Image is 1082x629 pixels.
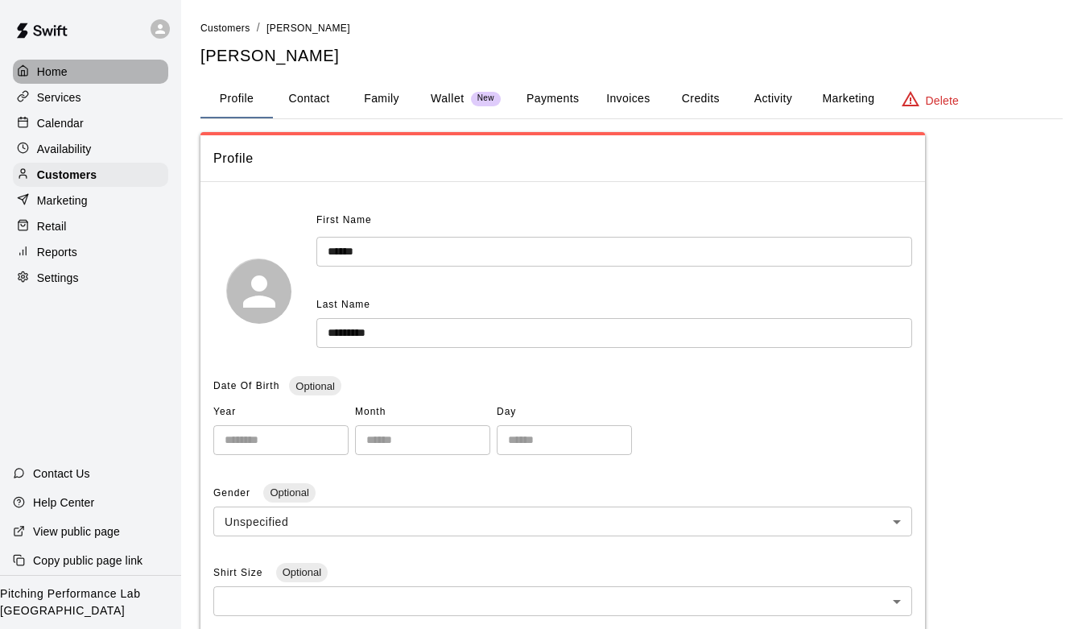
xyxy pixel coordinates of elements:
span: Customers [200,23,250,34]
a: Marketing [13,188,168,213]
button: Activity [737,80,809,118]
div: Unspecified [213,507,912,536]
a: Customers [13,163,168,187]
span: Day [497,399,632,425]
p: Reports [37,244,77,260]
span: Last Name [316,299,370,310]
span: Shirt Size [213,567,266,578]
a: Reports [13,240,168,264]
p: Help Center [33,495,94,511]
div: basic tabs example [200,80,1063,118]
h5: [PERSON_NAME] [200,45,1063,67]
p: Customers [37,167,97,183]
a: Retail [13,214,168,238]
a: Calendar [13,111,168,135]
span: Optional [276,566,328,578]
span: First Name [316,208,372,234]
p: Home [37,64,68,80]
button: Contact [273,80,345,118]
span: Profile [213,148,912,169]
p: Calendar [37,115,84,131]
p: Availability [37,141,92,157]
p: Copy public page link [33,552,142,569]
span: New [471,93,501,104]
span: Optional [263,486,315,499]
span: [PERSON_NAME] [266,23,350,34]
a: Home [13,60,168,84]
a: Settings [13,266,168,290]
span: Date Of Birth [213,380,279,391]
nav: breadcrumb [200,19,1063,37]
button: Marketing [809,80,887,118]
button: Family [345,80,418,118]
li: / [257,19,260,36]
button: Invoices [592,80,664,118]
a: Availability [13,137,168,161]
p: Contact Us [33,466,90,482]
p: Wallet [431,90,465,107]
p: Services [37,89,81,106]
button: Payments [514,80,592,118]
p: Delete [926,93,959,109]
span: Gender [213,487,254,499]
a: Customers [200,21,250,34]
p: Retail [37,218,67,234]
span: Year [213,399,349,425]
p: Marketing [37,192,88,209]
a: Services [13,85,168,110]
p: View public page [33,523,120,540]
span: Optional [289,380,341,392]
span: Month [355,399,490,425]
button: Profile [200,80,273,118]
p: Settings [37,270,79,286]
button: Credits [664,80,737,118]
